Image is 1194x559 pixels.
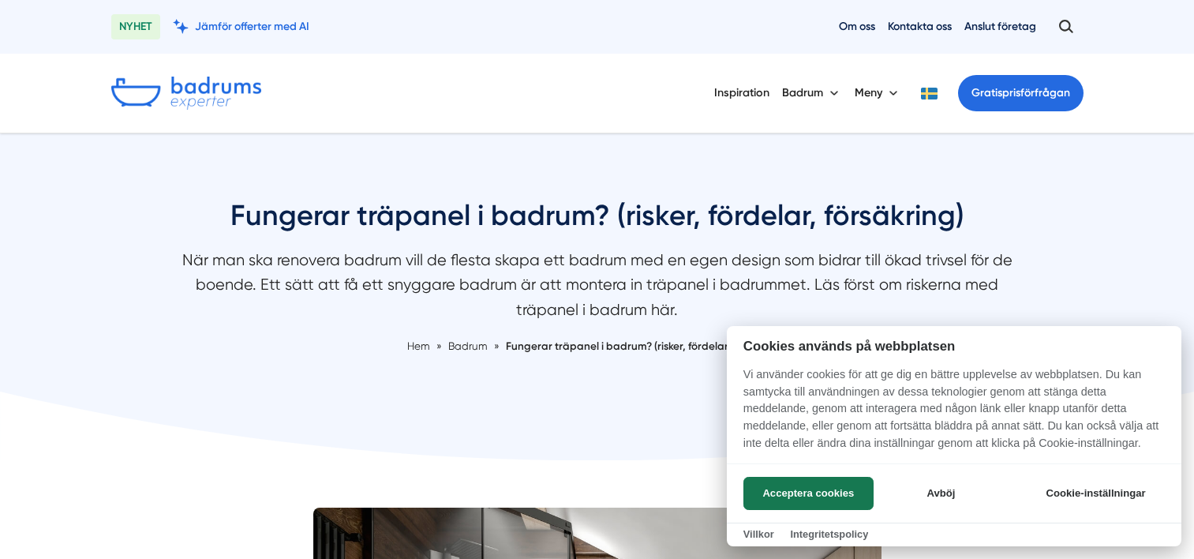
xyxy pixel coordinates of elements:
a: Villkor [743,528,774,540]
h2: Cookies används på webbplatsen [727,339,1181,354]
button: Avböj [878,477,1004,510]
button: Cookie-inställningar [1027,477,1165,510]
a: Integritetspolicy [790,528,868,540]
button: Acceptera cookies [743,477,874,510]
p: Vi använder cookies för att ge dig en bättre upplevelse av webbplatsen. Du kan samtycka till anvä... [727,366,1181,463]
